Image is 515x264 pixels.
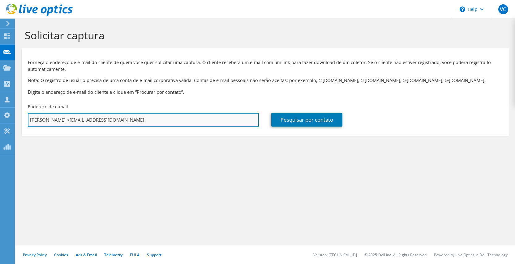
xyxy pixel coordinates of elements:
a: EULA [130,252,139,258]
a: Cookies [54,252,68,258]
a: Ads & Email [76,252,97,258]
li: Powered by Live Optics, a Dell Technology [434,252,508,258]
li: Version: [TECHNICAL_ID] [313,252,357,258]
p: Forneça o endereço de e-mail do cliente de quem você quer solicitar uma captura. O cliente recebe... [28,59,503,73]
a: Support [147,252,161,258]
h3: Digite o endereço de e-mail do cliente e clique em “Procurar por contato”. [28,89,503,95]
a: Telemetry [104,252,122,258]
span: VC [498,4,508,14]
a: Pesquisar por contato [271,113,342,127]
a: Privacy Policy [23,252,47,258]
li: © 2025 Dell Inc. All Rights Reserved [364,252,427,258]
h1: Solicitar captura [25,29,503,42]
p: Nota: O registro de usuário precisa de uma conta de e-mail corporativa válida. Contas de e-mail p... [28,77,503,84]
svg: \n [460,6,465,12]
label: Endereço de e-mail [28,104,68,110]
